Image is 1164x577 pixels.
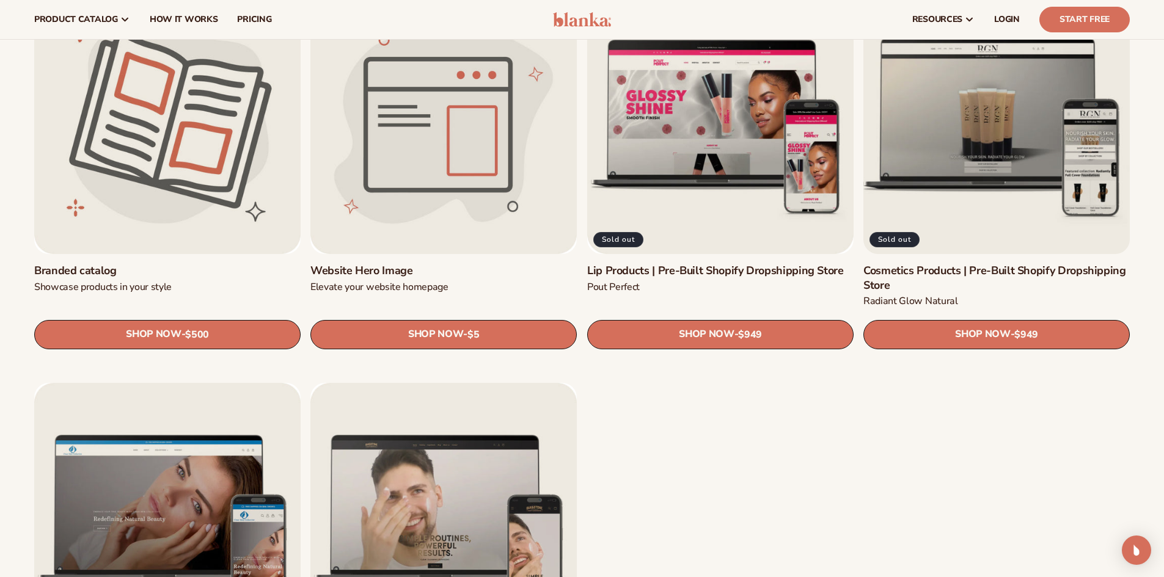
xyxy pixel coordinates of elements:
[912,15,962,24] span: resources
[34,319,301,349] a: SHOP NOW- $500
[34,264,301,278] a: Branded catalog
[587,264,854,278] a: Lip Products | Pre-Built Shopify Dropshipping Store
[863,264,1130,292] a: Cosmetics Products | Pre-Built Shopify Dropshipping Store
[679,328,734,340] span: SHOP NOW
[126,328,181,340] span: SHOP NOW
[738,328,762,340] span: $949
[310,264,577,278] a: Website Hero Image
[955,328,1010,340] span: SHOP NOW
[1122,535,1151,565] div: Open Intercom Messenger
[1014,328,1038,340] span: $949
[185,328,209,340] span: $500
[863,319,1130,349] a: SHOP NOW- $949
[467,328,479,340] span: $5
[587,319,854,349] a: SHOP NOW- $949
[310,319,577,349] a: SHOP NOW- $5
[1039,7,1130,32] a: Start Free
[994,15,1020,24] span: LOGIN
[237,15,271,24] span: pricing
[553,12,611,27] img: logo
[34,15,118,24] span: product catalog
[408,328,463,340] span: SHOP NOW
[150,15,218,24] span: How It Works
